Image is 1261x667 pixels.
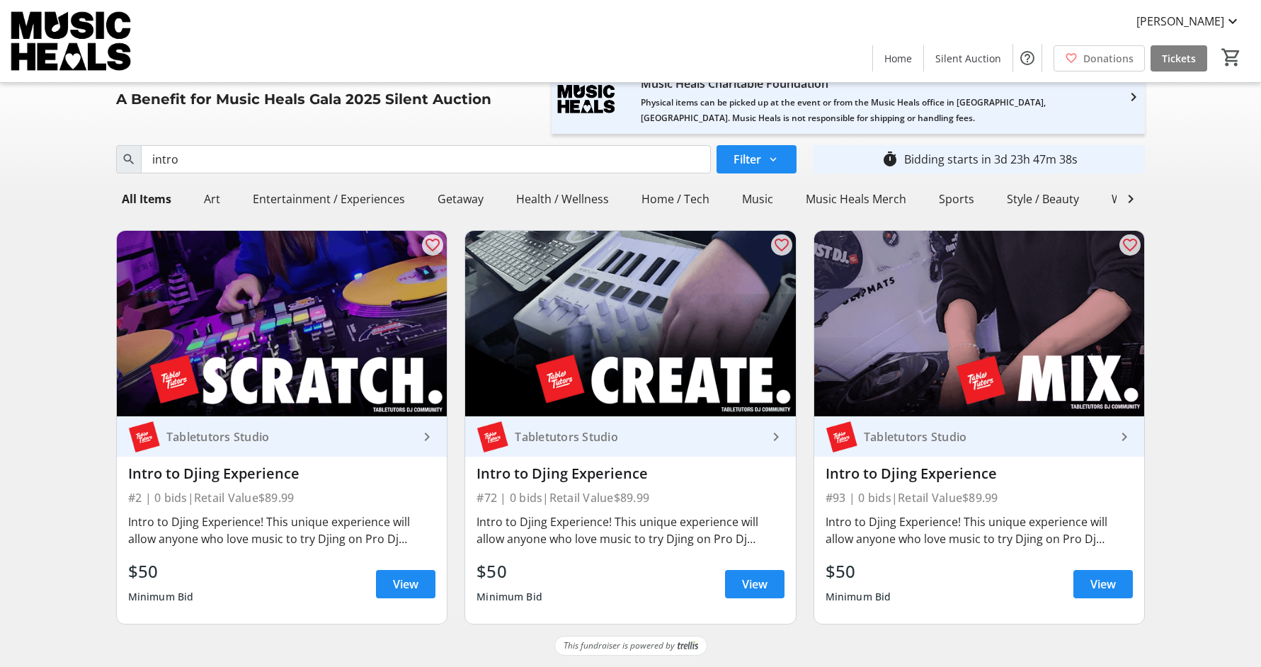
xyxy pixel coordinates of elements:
div: Tabletutors Studio [161,430,419,444]
img: Music Heals Charitable Foundation's Logo [8,6,135,76]
span: View [393,576,418,593]
div: Tabletutors Studio [858,430,1117,444]
div: $50 [477,559,542,584]
div: Intro to Djing Experience! This unique experience will allow anyone who love music to try Djing o... [128,513,436,547]
div: Getaway [432,185,489,213]
button: Help [1013,44,1042,72]
a: View [376,570,435,598]
mat-icon: keyboard_arrow_right [768,428,784,445]
span: View [742,576,768,593]
div: Music [736,185,779,213]
img: Tabletutors Studio [826,421,858,453]
a: Silent Auction [924,45,1012,72]
div: Entertainment / Experiences [247,185,411,213]
div: Style / Beauty [1001,185,1085,213]
a: Tabletutors StudioTabletutors Studio [814,416,1145,457]
button: Filter [717,145,797,173]
div: Minimum Bid [826,584,891,610]
div: Art [198,185,226,213]
div: Minimum Bid [128,584,194,610]
span: Filter [734,151,761,168]
a: Donations [1054,45,1145,72]
a: Tickets [1151,45,1207,72]
span: Home [884,51,912,66]
div: Intro to Djing Experience [128,465,436,482]
img: Intro to Djing Experience [465,231,796,416]
div: All Items [116,185,177,213]
img: Music Heals Charitable Foundation's logo [554,67,618,131]
button: Cart [1219,45,1244,70]
div: Home / Tech [636,185,715,213]
div: Minimum Bid [477,584,542,610]
a: Music Heals Charitable Foundation's logoMusic Heals Charitable FoundationPhysical items can be pi... [543,67,1153,131]
mat-icon: keyboard_arrow_right [1116,428,1133,445]
a: Tabletutors StudioTabletutors Studio [117,416,447,457]
a: View [725,570,784,598]
span: This fundraiser is powered by [564,639,675,652]
div: Intro to Djing Experience [826,465,1134,482]
div: Bidding starts in 3d 23h 47m 38s [904,151,1078,168]
div: Physical items can be picked up at the event or from the Music Heals office in [GEOGRAPHIC_DATA],... [641,95,1102,126]
mat-icon: timer_outline [881,151,898,168]
a: View [1073,570,1133,598]
span: Donations [1083,51,1134,66]
div: #72 | 0 bids | Retail Value $89.99 [477,488,784,508]
a: Home [873,45,923,72]
mat-icon: favorite_outline [1122,236,1139,253]
div: #2 | 0 bids | Retail Value $89.99 [128,488,436,508]
mat-icon: favorite_outline [424,236,441,253]
span: View [1090,576,1116,593]
div: Tabletutors Studio [509,430,768,444]
div: Intro to Djing Experience! This unique experience will allow anyone who love music to try Djing o... [477,513,784,547]
img: Tabletutors Studio [477,421,509,453]
div: Music Heals Merch [800,185,912,213]
div: $50 [826,559,891,584]
div: Sports [933,185,980,213]
div: Intro to Djing Experience! This unique experience will allow anyone who love music to try Djing o... [826,513,1134,547]
div: Health / Wellness [510,185,615,213]
img: Trellis Logo [678,641,698,651]
input: Try searching by item name, number, or sponsor [141,145,711,173]
img: Intro to Djing Experience [814,231,1145,416]
img: Intro to Djing Experience [117,231,447,416]
div: $50 [128,559,194,584]
img: Tabletutors Studio [128,421,161,453]
div: Intro to Djing Experience [477,465,784,482]
div: #93 | 0 bids | Retail Value $89.99 [826,488,1134,508]
div: Wine / Dine [1106,185,1179,213]
div: A Benefit for Music Heals Gala 2025 Silent Auction [108,88,500,110]
span: Silent Auction [935,51,1001,66]
a: Tabletutors StudioTabletutors Studio [465,416,796,457]
span: [PERSON_NAME] [1136,13,1224,30]
span: Tickets [1162,51,1196,66]
mat-icon: favorite_outline [773,236,790,253]
button: [PERSON_NAME] [1125,10,1253,33]
mat-icon: keyboard_arrow_right [418,428,435,445]
div: Music Heals Charitable Foundation [641,72,1102,95]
